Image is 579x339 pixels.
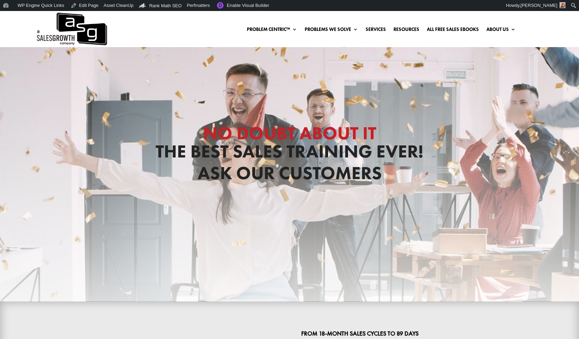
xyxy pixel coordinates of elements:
a: Problem Centric™ [247,27,297,34]
span: No Doubt About It [203,121,376,145]
h1: Ask Our Customers [87,164,493,186]
span: [PERSON_NAME] [520,3,557,8]
a: All Free Sales eBooks [427,27,479,34]
a: Resources [393,27,419,34]
a: Services [366,27,386,34]
a: Problems We Solve [305,27,358,34]
a: A Sales Growth Company Logo [36,11,107,47]
p: From 18-Month Sales Cycles to 89 Days [301,329,505,338]
span: Rank Math SEO [149,3,182,8]
h1: The Best Sales Training Ever! [87,124,493,164]
img: ASG Co. Logo [36,11,107,47]
a: About Us [486,27,516,34]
